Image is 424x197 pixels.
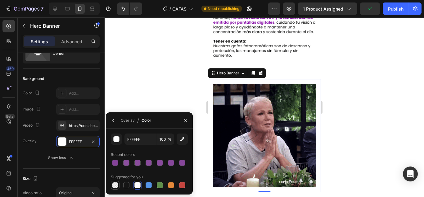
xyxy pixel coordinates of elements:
[111,152,135,157] div: Recent colors
[121,118,135,123] div: Overlay
[53,46,91,61] div: Center
[61,38,82,45] p: Advanced
[169,6,171,12] span: /
[298,2,357,15] button: 1 product assigned
[23,175,39,183] div: Size
[30,22,83,30] p: Hero Banner
[23,152,100,163] button: Show less
[23,121,41,130] div: Video
[5,114,15,119] div: Beta
[388,6,404,12] div: Publish
[48,155,74,161] div: Show less
[137,117,139,124] span: /
[23,76,44,82] div: Background
[2,2,46,15] button: 7
[69,107,98,112] div: Add...
[69,139,87,145] div: FFFFFF
[142,118,151,123] div: Color
[208,6,239,12] span: Need republishing
[383,2,409,15] button: Publish
[303,6,343,12] span: 1 product assigned
[172,6,187,12] span: GAFAS
[117,2,142,15] div: Undo/Redo
[69,91,98,96] div: Add...
[403,167,418,181] div: Open Intercom Messenger
[69,123,98,129] div: https://cdn.shophttps://[DOMAIN_NAME][URL][DOMAIN_NAME]
[23,89,41,97] div: Color
[23,138,37,144] div: Overlay
[41,5,43,12] p: 7
[23,105,42,114] div: Image
[6,66,15,71] div: 450
[23,190,42,196] div: Video ratio
[124,134,157,145] input: Eg: FFFFFF
[31,38,48,45] p: Settings
[111,174,143,180] div: Suggested for you
[59,190,73,195] span: Original
[208,17,321,197] iframe: Design area
[168,137,172,142] span: %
